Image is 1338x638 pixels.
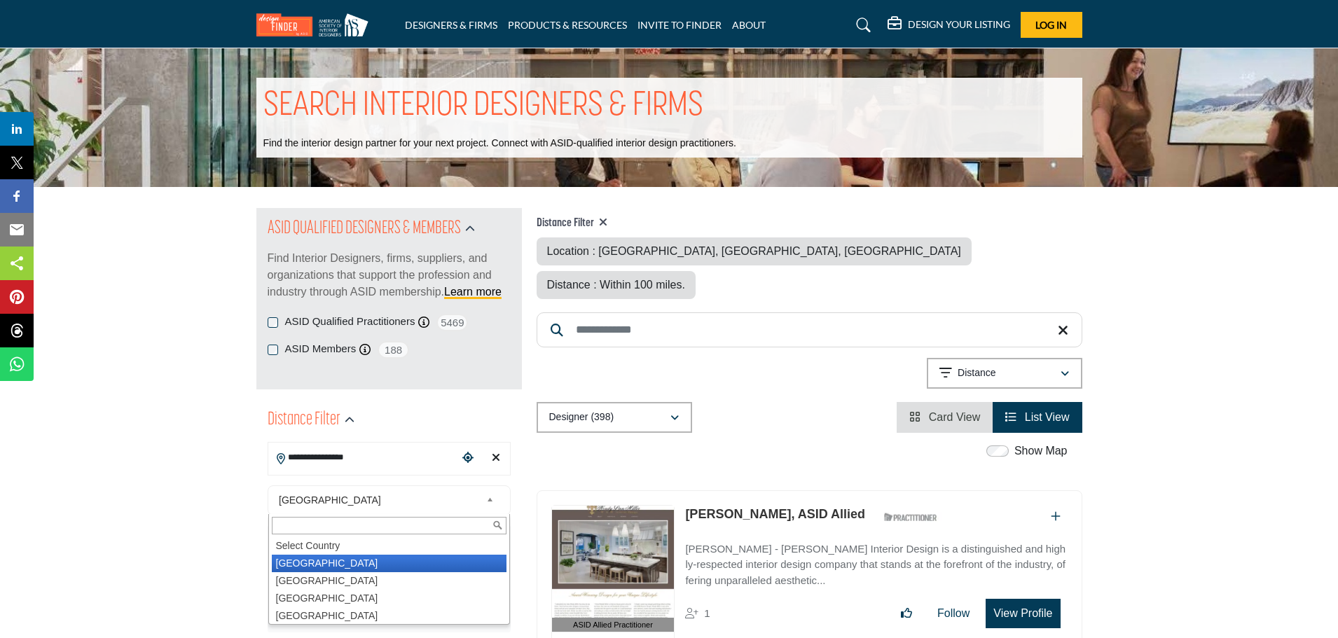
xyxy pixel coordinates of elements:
a: DESIGNERS & FIRMS [405,19,497,31]
label: ASID Members [285,341,357,357]
h1: SEARCH INTERIOR DESIGNERS & FIRMS [263,85,703,128]
img: Wendy Miller, ASID Allied [552,506,675,618]
span: 188 [378,341,409,359]
button: Like listing [892,599,921,627]
h4: Distance Filter [537,216,1082,230]
div: DESIGN YOUR LISTING [888,17,1010,34]
input: Search Keyword [537,312,1082,347]
input: Search Text [272,517,506,534]
button: Follow [928,599,979,627]
img: ASID Qualified Practitioners Badge Icon [878,508,942,526]
li: [GEOGRAPHIC_DATA] [272,590,506,607]
a: [PERSON_NAME] - [PERSON_NAME] Interior Design is a distinguished and highly-respected interior de... [685,533,1067,589]
a: [PERSON_NAME], ASID Allied [685,507,865,521]
a: ABOUT [732,19,766,31]
p: Wendy Miller, ASID Allied [685,505,865,524]
input: Search Location [268,444,457,471]
span: 5469 [436,314,468,331]
h2: Distance Filter [268,408,340,433]
div: Followers [685,605,710,622]
div: Clear search location [485,443,506,473]
p: [PERSON_NAME] - [PERSON_NAME] Interior Design is a distinguished and highly-respected interior de... [685,541,1067,589]
a: Add To List [1051,511,1061,522]
a: INVITE TO FINDER [637,19,722,31]
p: Distance [958,366,995,380]
button: View Profile [986,599,1060,628]
span: ASID Allied Practitioner [573,619,653,631]
span: Location : [GEOGRAPHIC_DATA], [GEOGRAPHIC_DATA], [GEOGRAPHIC_DATA] [547,245,961,257]
a: PRODUCTS & RESOURCES [508,19,627,31]
li: [GEOGRAPHIC_DATA] [272,607,506,625]
span: [GEOGRAPHIC_DATA] [279,492,481,508]
input: ASID Qualified Practitioners checkbox [268,317,278,328]
button: Log In [1021,12,1082,38]
span: Card View [929,411,981,423]
a: Learn more [444,286,502,298]
a: Search [843,14,880,36]
span: 1 [704,607,710,619]
li: Card View [897,402,993,433]
button: Distance [927,358,1082,389]
h5: DESIGN YOUR LISTING [908,18,1010,31]
span: Distance : Within 100 miles. [547,279,685,291]
h2: ASID QUALIFIED DESIGNERS & MEMBERS [268,216,461,242]
li: [GEOGRAPHIC_DATA] [272,555,506,572]
a: View Card [909,411,980,423]
button: Designer (398) [537,402,692,433]
a: View List [1005,411,1069,423]
div: Choose your current location [457,443,478,473]
span: Log In [1035,19,1067,31]
label: ASID Qualified Practitioners [285,314,415,330]
li: [GEOGRAPHIC_DATA] [272,572,506,590]
span: List View [1025,411,1070,423]
img: Site Logo [256,13,375,36]
p: Find Interior Designers, firms, suppliers, and organizations that support the profession and indu... [268,250,511,300]
p: Designer (398) [549,410,614,424]
input: ASID Members checkbox [268,345,278,355]
label: Show Map [1014,443,1068,459]
li: Select Country [272,537,506,555]
li: List View [993,402,1082,433]
a: ASID Allied Practitioner [552,506,675,632]
p: Find the interior design partner for your next project. Connect with ASID-qualified interior desi... [263,137,736,151]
